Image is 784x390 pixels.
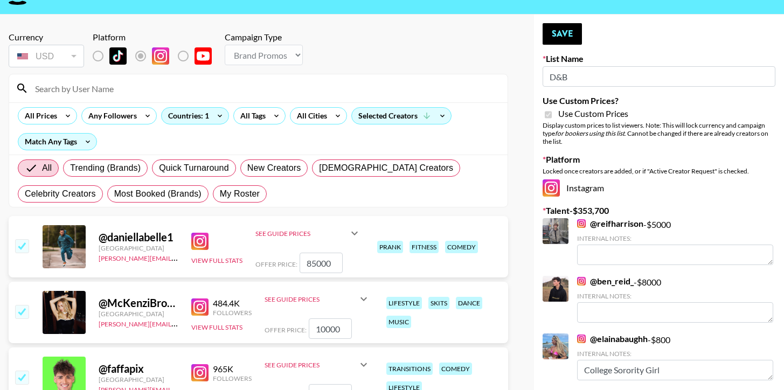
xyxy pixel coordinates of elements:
[255,229,348,238] div: See Guide Prices
[99,375,178,384] div: [GEOGRAPHIC_DATA]
[543,154,775,165] label: Platform
[213,374,252,382] div: Followers
[265,361,357,369] div: See Guide Prices
[29,80,501,97] input: Search by User Name
[309,318,352,339] input: 10,000
[162,108,228,124] div: Countries: 1
[577,350,773,358] div: Internal Notes:
[191,256,242,264] button: View Full Stats
[109,47,127,65] img: TikTok
[265,295,357,303] div: See Guide Prices
[445,241,478,253] div: comedy
[70,162,141,175] span: Trending (Brands)
[439,363,472,375] div: comedy
[213,309,252,317] div: Followers
[543,179,775,197] div: Instagram
[195,47,212,65] img: YouTube
[265,352,370,378] div: See Guide Prices
[300,253,343,273] input: 75,000
[9,32,84,43] div: Currency
[577,333,648,344] a: @elainabaughh
[543,53,775,64] label: List Name
[99,252,258,262] a: [PERSON_NAME][EMAIL_ADDRESS][DOMAIN_NAME]
[99,310,178,318] div: [GEOGRAPHIC_DATA]
[377,241,403,253] div: prank
[191,364,209,381] img: Instagram
[386,363,433,375] div: transitions
[543,121,775,145] div: Display custom prices to list viewers. Note: This will lock currency and campaign type . Cannot b...
[577,218,643,229] a: @reifharrison
[42,162,52,175] span: All
[213,298,252,309] div: 484.4K
[410,241,439,253] div: fitness
[543,23,582,45] button: Save
[543,179,560,197] img: Instagram
[11,47,82,66] div: USD
[290,108,329,124] div: All Cities
[191,323,242,331] button: View Full Stats
[456,297,482,309] div: dance
[191,233,209,250] img: Instagram
[18,108,59,124] div: All Prices
[220,187,260,200] span: My Roster
[577,333,773,380] div: - $ 800
[386,316,411,328] div: music
[577,277,586,285] img: Instagram
[191,298,209,316] img: Instagram
[159,162,229,175] span: Quick Turnaround
[93,32,220,43] div: Platform
[225,32,303,43] div: Campaign Type
[99,296,178,310] div: @ McKenziBrooke
[543,95,775,106] label: Use Custom Prices?
[99,362,178,375] div: @ faffapix
[577,219,586,228] img: Instagram
[213,364,252,374] div: 965K
[265,286,370,312] div: See Guide Prices
[558,108,628,119] span: Use Custom Prices
[577,360,773,380] textarea: College Sorority Girl
[386,297,422,309] div: lifestyle
[577,292,773,300] div: Internal Notes:
[99,231,178,244] div: @ daniellabelle1
[428,297,449,309] div: skits
[25,187,96,200] span: Celebrity Creators
[9,43,84,69] div: Currency is locked to USD
[99,244,178,252] div: [GEOGRAPHIC_DATA]
[93,45,220,67] div: List locked to Instagram.
[18,134,96,150] div: Match Any Tags
[577,234,773,242] div: Internal Notes:
[114,187,202,200] span: Most Booked (Brands)
[255,220,361,246] div: See Guide Prices
[577,335,586,343] img: Instagram
[577,276,773,323] div: - $ 8000
[543,205,775,216] label: Talent - $ 353,700
[234,108,268,124] div: All Tags
[152,47,169,65] img: Instagram
[319,162,453,175] span: [DEMOGRAPHIC_DATA] Creators
[352,108,451,124] div: Selected Creators
[247,162,301,175] span: New Creators
[577,276,634,287] a: @ben_reid_
[543,167,775,175] div: Locked once creators are added, or if "Active Creator Request" is checked.
[555,129,625,137] em: for bookers using this list
[255,260,297,268] span: Offer Price:
[265,326,307,334] span: Offer Price:
[577,218,773,265] div: - $ 5000
[82,108,139,124] div: Any Followers
[99,318,258,328] a: [PERSON_NAME][EMAIL_ADDRESS][DOMAIN_NAME]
